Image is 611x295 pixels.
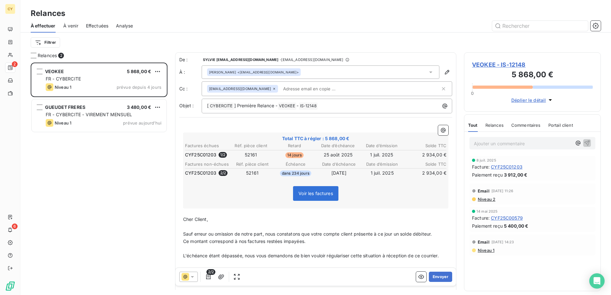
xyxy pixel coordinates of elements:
span: [DATE] 14:23 [491,240,514,244]
span: dans 234 jours [280,170,311,176]
span: Effectuées [86,23,109,29]
th: Date d’émission [361,161,403,168]
span: [PERSON_NAME] [209,70,236,74]
th: Réf. pièce client [231,161,274,168]
span: SYLVIE [EMAIL_ADDRESS][DOMAIN_NAME] [203,58,278,62]
span: 8 juil. 2025 [476,158,496,162]
td: [DATE] [318,170,360,177]
span: 2 [58,53,64,58]
img: Logo LeanPay [5,281,15,291]
span: Niveau 2 [477,197,495,202]
span: IS-12148 [299,102,318,110]
span: - [297,103,298,108]
span: Sauf erreur ou omission de notre part, nous constatons que votre compte client présente à ce jour... [183,231,432,237]
span: GUEUDET FRERES [45,104,85,110]
span: [ [207,103,209,108]
span: 0 [471,91,474,96]
div: CY [5,4,15,14]
th: Retard [273,142,316,149]
span: VEOKEE - IS-12148 [472,60,593,69]
span: prévue aujourd’hui [123,120,161,125]
span: Voir les factures [298,191,333,196]
span: Cher Client, [183,216,208,222]
span: L'échéance étant dépassée, nous vous demandons de bien vouloir régulariser cette situation à réce... [183,253,439,258]
span: CYBERCITE [209,102,234,110]
span: FR - CYBERCITE - VIREMENT MENSUEL [46,112,132,117]
span: De : [179,57,202,63]
div: <[EMAIL_ADDRESS][DOMAIN_NAME]> [209,70,299,74]
span: Commentaires [511,123,541,128]
span: FR - CYBERCITE [46,76,81,81]
input: Adresse email en copie ... [281,84,354,94]
span: Tout [468,123,478,128]
span: ] Première Relance - [234,103,278,108]
div: Open Intercom Messenger [589,273,605,289]
span: CYF25C01203 [491,163,522,170]
span: Relances [485,123,504,128]
td: 2 934,00 € [404,170,447,177]
td: 1 juil. 2025 [360,151,403,158]
span: 14 mai 2025 [476,209,498,213]
th: Solde TTC [404,161,447,168]
span: Relances [38,52,57,59]
span: Paiement reçu [472,171,503,178]
span: prévue depuis 4 jours [117,85,161,90]
span: Total TTC à régler : 5 868,00 € [184,135,447,142]
label: À : [179,69,202,75]
th: Réf. pièce client [229,142,272,149]
span: 3 480,00 € [127,104,151,110]
span: 3 912,00 € [504,171,528,178]
button: Envoyer [429,272,452,282]
label: Cc : [179,86,202,92]
span: CYF25C00579 [491,215,523,221]
span: Facture : [472,163,490,170]
span: Niveau 1 [477,248,494,253]
button: Déplier le détail [509,96,556,104]
h3: 5 868,00 € [472,69,593,82]
button: Filtrer [31,37,60,48]
span: VEOKEE [45,69,64,74]
span: À effectuer [31,23,56,29]
td: 1 juil. 2025 [361,170,403,177]
span: Objet : [179,103,194,108]
span: VEOKEE [278,102,297,110]
span: 14 jours [285,152,304,158]
th: Factures non-échues [185,161,230,168]
span: Email [478,188,490,193]
span: Email [478,239,490,245]
span: 2/2 [206,269,215,275]
span: [EMAIL_ADDRESS][DOMAIN_NAME] [209,87,271,91]
div: grid [31,63,167,295]
span: 2 / 2 [219,170,228,176]
span: Portail client [548,123,573,128]
span: 5 400,00 € [504,223,529,229]
span: - [EMAIL_ADDRESS][DOMAIN_NAME] [280,58,343,62]
th: Factures échues [185,142,229,149]
span: 2 [12,61,18,67]
span: Ce montant correspond à nos factures restées impayées. [183,238,305,244]
span: CYF25C01203 [185,152,217,158]
span: À venir [63,23,78,29]
th: Date d’émission [360,142,403,149]
span: Niveau 1 [55,120,71,125]
td: 25 août 2025 [317,151,360,158]
span: 6 [12,223,18,229]
span: Paiement reçu [472,223,503,229]
span: [DATE] 11:26 [491,189,514,193]
th: Date d’échéance [317,142,360,149]
input: Rechercher [492,21,588,31]
th: Échéance [274,161,317,168]
span: 1 / 2 [219,152,227,158]
td: CYF25C01203 [185,170,230,177]
th: Date d’échéance [318,161,360,168]
span: Déplier le détail [511,97,546,103]
td: 2 934,00 € [404,151,447,158]
span: 5 868,00 € [127,69,151,74]
td: 52161 [231,170,274,177]
th: Solde TTC [404,142,447,149]
span: Niveau 1 [55,85,71,90]
h3: Relances [31,8,65,19]
td: 52161 [229,151,272,158]
span: Analyse [116,23,133,29]
span: Facture : [472,215,490,221]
